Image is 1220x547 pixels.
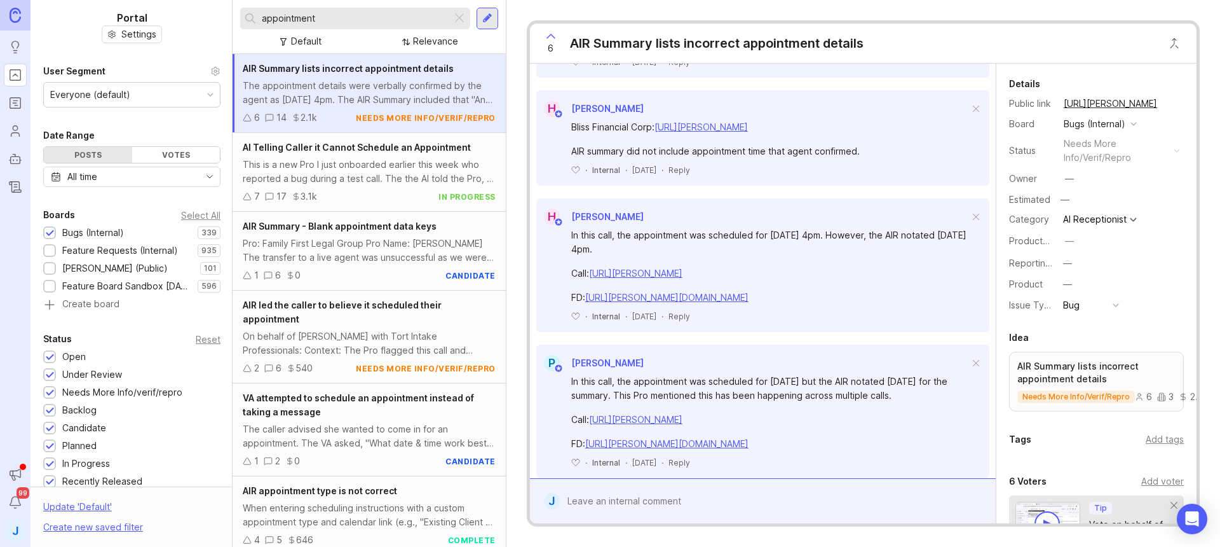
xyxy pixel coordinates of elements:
a: AI Telling Caller it Cannot Schedule an AppointmentThis is a new Pro I just onboarded earlier thi... [233,133,506,212]
span: AIR appointment type is not correct [243,485,397,496]
div: The appointment details were verbally confirmed by the agent as [DATE] 4pm. The AIR Summary inclu... [243,79,496,107]
a: AIR led the caller to believe it scheduled their appointmentOn behalf of [PERSON_NAME] with Tort ... [233,291,506,384]
div: Status [43,331,72,347]
div: Backlog [62,403,97,417]
img: member badge [553,218,563,227]
span: [PERSON_NAME] [571,357,644,368]
div: FD: [571,437,969,451]
a: [URL][PERSON_NAME] [1060,95,1161,112]
div: 2.1k [1179,392,1207,401]
div: 1 [254,268,259,282]
div: Reply [668,457,690,468]
div: · [625,457,627,468]
div: Category [1009,212,1054,226]
div: In this call, the appointment was scheduled for [DATE] but the AIR notated [DATE] for the summary... [571,375,969,403]
div: needs more info/verif/repro [356,113,496,123]
div: Create new saved filter [43,520,143,534]
div: Estimated [1009,195,1050,204]
div: · [661,311,663,322]
div: Votes [132,147,220,163]
div: — [1063,256,1072,270]
a: Create board [43,300,220,311]
div: AI Receptionist [1063,215,1127,224]
p: 935 [201,246,217,256]
a: H[PERSON_NAME] [536,100,644,117]
a: VA attempted to schedule an appointment instead of taking a messageThe caller advised she wanted ... [233,384,506,476]
div: Vote on behalf of your users [1089,518,1171,546]
a: Roadmaps [4,92,27,114]
div: 6 Voters [1009,474,1047,489]
div: Select All [181,212,220,219]
input: Search... [262,11,447,25]
div: Needs More Info/verif/repro [62,385,182,399]
div: In Progress [62,457,110,471]
div: 14 [276,111,287,125]
div: 2.1k [301,111,317,125]
span: AI Telling Caller it Cannot Schedule an Appointment [243,142,471,153]
div: Relevance [413,34,458,48]
div: Add tags [1146,433,1184,447]
div: 1 [254,454,259,468]
div: · [585,457,587,468]
span: AIR Summary - Blank appointment data keys [243,221,437,232]
div: Owner [1009,172,1054,186]
div: 2 [254,361,259,375]
div: Date Range [43,128,95,143]
div: Internal [592,165,620,176]
time: [DATE] [632,312,656,321]
div: Details [1009,76,1040,92]
a: [URL][PERSON_NAME][DOMAIN_NAME] [585,438,749,449]
div: When entering scheduling instructions with a custom appointment type and calendar link (e.g., "Ex... [243,501,496,529]
div: · [585,165,587,176]
p: AIR Summary lists incorrect appointment details [1017,360,1176,385]
img: member badge [553,109,563,119]
div: J [544,493,560,509]
div: Recently Released [62,474,142,488]
span: Settings [121,28,156,41]
label: Issue Type [1009,300,1055,310]
label: Product [1009,279,1043,289]
div: Default [291,34,322,48]
div: Open [62,350,86,364]
div: Feature Requests (Internal) [62,244,178,258]
img: member badge [553,364,563,373]
div: Idea [1009,330,1029,345]
div: AIR Summary lists incorrect appointment details [570,34,864,52]
h1: Portal [117,10,147,25]
p: 101 [204,263,217,273]
div: Add voter [1141,474,1184,488]
div: 17 [276,190,287,204]
div: Reply [668,311,690,322]
div: Status [1009,144,1054,158]
div: 5 [276,533,282,547]
div: needs more info/verif/repro [1064,137,1169,165]
div: 4 [254,533,260,547]
label: ProductboardID [1009,235,1076,246]
div: Tags [1009,432,1031,447]
div: J [4,519,27,542]
div: In this call, the appointment was scheduled for [DATE] 4pm. However, the AIR notated [DATE] 4pm. [571,228,969,256]
div: — [1057,191,1073,208]
div: H [544,209,560,225]
span: AIR Summary lists incorrect appointment details [243,63,454,74]
div: — [1065,172,1074,186]
a: Ideas [4,36,27,59]
div: Internal [592,457,620,468]
a: [URL][PERSON_NAME][DOMAIN_NAME] [585,292,749,303]
div: 6 [276,361,281,375]
div: Under Review [62,368,122,382]
p: Tip [1094,503,1107,513]
div: · [625,311,627,322]
div: Bug [1063,298,1080,312]
span: 99 [17,487,29,499]
div: needs more info/verif/repro [356,363,496,374]
div: Reset [196,336,220,343]
div: Planned [62,439,97,453]
div: Everyone (default) [50,88,130,102]
span: [PERSON_NAME] [571,103,644,114]
time: [DATE] [632,458,656,467]
p: needs more info/verif/repro [1022,392,1130,402]
div: Open Intercom Messenger [1177,504,1207,534]
div: 7 [254,190,260,204]
div: Pro: Family First Legal Group Pro Name: [PERSON_NAME] The transfer to a live agent was unsuccessf... [243,237,496,265]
